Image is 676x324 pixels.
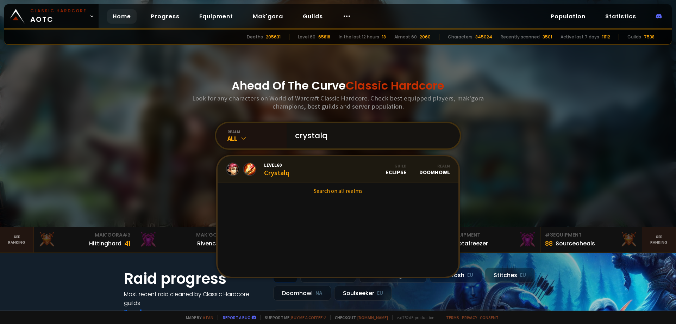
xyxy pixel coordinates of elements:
[273,286,331,301] div: Doomhowl
[318,34,330,40] div: 65818
[543,34,552,40] div: 3501
[298,34,315,40] div: Level 60
[454,239,488,248] div: Notafreezer
[382,34,386,40] div: 18
[30,8,87,25] span: AOTC
[139,231,232,239] div: Mak'Gora
[4,4,99,28] a: Classic HardcoreAOTC
[419,163,450,169] div: Realm
[377,290,383,297] small: EU
[602,34,610,40] div: 11112
[642,227,676,252] a: Seeranking
[545,9,591,24] a: Population
[439,227,541,252] a: #2Equipment88Notafreezer
[135,227,237,252] a: Mak'Gora#2Rivench100
[34,227,135,252] a: Mak'Gora#3Hittinghard41
[386,163,407,176] div: Eclipse
[194,9,239,24] a: Equipment
[227,134,287,142] div: All
[330,315,388,320] span: Checkout
[145,9,185,24] a: Progress
[227,129,287,134] div: realm
[124,268,265,290] h1: Raid progress
[462,315,477,320] a: Privacy
[556,239,595,248] div: Sourceoheals
[291,315,326,320] a: Buy me a coffee
[520,272,526,279] small: EU
[501,34,540,40] div: Recently scanned
[644,34,655,40] div: 7538
[107,9,137,24] a: Home
[334,286,392,301] div: Soulseeker
[232,77,444,94] h1: Ahead Of The Curve
[297,9,328,24] a: Guilds
[260,315,326,320] span: Support me,
[448,34,472,40] div: Characters
[124,308,170,316] a: See all progress
[545,239,553,248] div: 88
[545,231,553,238] span: # 3
[218,156,458,183] a: Level60CrystalqGuildEclipseRealmDoomhowl
[247,9,289,24] a: Mak'gora
[339,34,379,40] div: In the last 12 hours
[600,9,642,24] a: Statistics
[182,315,213,320] span: Made by
[124,239,131,248] div: 41
[446,315,459,320] a: Terms
[123,231,131,238] span: # 3
[203,315,213,320] a: a fan
[266,34,281,40] div: 205631
[357,315,388,320] a: [DOMAIN_NAME]
[394,34,417,40] div: Almost 60
[291,123,451,148] input: Search a character...
[247,34,263,40] div: Deaths
[420,34,431,40] div: 2060
[218,183,458,198] a: Search on all realms
[315,290,323,297] small: NA
[30,8,87,14] small: Classic Hardcore
[124,290,265,307] h4: Most recent raid cleaned by Classic Hardcore guilds
[38,231,131,239] div: Mak'Gora
[467,272,473,279] small: EU
[444,231,536,239] div: Equipment
[475,34,492,40] div: 845024
[223,315,250,320] a: Report a bug
[541,227,642,252] a: #3Equipment88Sourceoheals
[480,315,499,320] a: Consent
[197,239,219,248] div: Rivench
[392,315,434,320] span: v. d752d5 - production
[386,163,407,169] div: Guild
[545,231,638,239] div: Equipment
[89,239,121,248] div: Hittinghard
[485,268,535,283] div: Stitches
[627,34,641,40] div: Guilds
[561,34,599,40] div: Active last 7 days
[430,268,482,283] div: Nek'Rosh
[346,78,444,93] span: Classic Hardcore
[189,94,487,110] h3: Look for any characters on World of Warcraft Classic Hardcore. Check best equipped players, mak'g...
[264,162,289,177] div: Crystalq
[419,163,450,176] div: Doomhowl
[264,162,289,168] span: Level 60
